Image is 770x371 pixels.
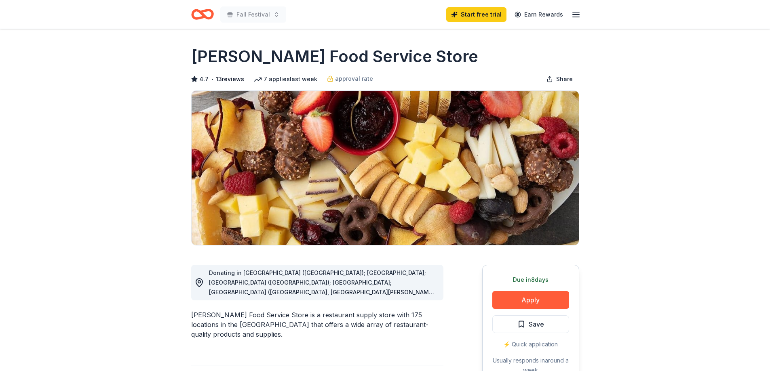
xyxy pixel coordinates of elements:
[492,275,569,285] div: Due in 8 days
[191,310,443,339] div: [PERSON_NAME] Food Service Store is a restaurant supply store with 175 locations in the [GEOGRAPH...
[446,7,506,22] a: Start free trial
[540,71,579,87] button: Share
[529,319,544,329] span: Save
[220,6,286,23] button: Fall Festival
[191,5,214,24] a: Home
[254,74,317,84] div: 7 applies last week
[335,74,373,84] span: approval rate
[492,340,569,349] div: ⚡️ Quick application
[211,76,213,82] span: •
[191,45,478,68] h1: [PERSON_NAME] Food Service Store
[510,7,568,22] a: Earn Rewards
[492,291,569,309] button: Apply
[327,74,373,84] a: approval rate
[199,74,209,84] span: 4.7
[556,74,573,84] span: Share
[216,74,244,84] button: 13reviews
[492,315,569,333] button: Save
[192,91,579,245] img: Image for Gordon Food Service Store
[236,10,270,19] span: Fall Festival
